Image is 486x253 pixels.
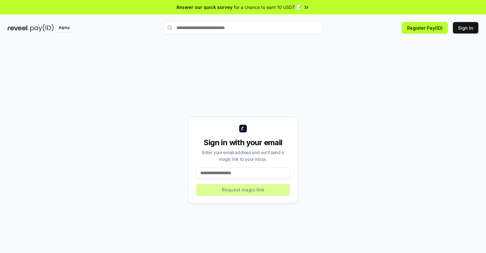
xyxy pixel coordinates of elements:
div: Alpha [55,24,73,32]
img: pay_id [30,24,54,32]
button: Register Pay(ID) [402,22,448,33]
button: Sign In [453,22,478,33]
img: reveel_dark [8,24,29,32]
div: Enter your email address and we’ll send a magic link to your inbox. [196,149,290,162]
img: logo_small [239,125,247,132]
div: Sign in with your email [196,138,290,148]
span: Answer our quick survey [176,4,232,11]
span: for a chance to earn 10 USDT 📝 [234,4,302,11]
